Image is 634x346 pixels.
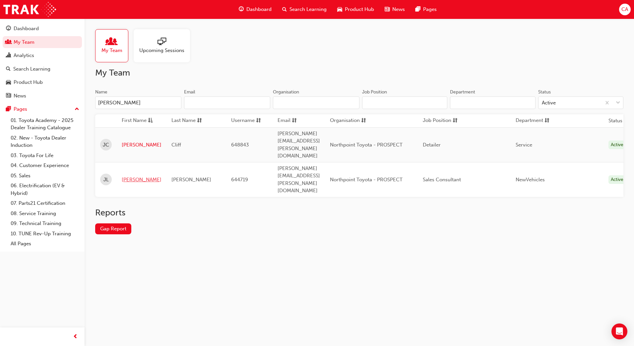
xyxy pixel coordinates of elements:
[122,141,161,149] a: [PERSON_NAME]
[410,3,442,16] a: pages-iconPages
[423,117,451,125] span: Job Position
[6,93,11,99] span: news-icon
[330,117,360,125] span: Organisation
[3,23,82,35] a: Dashboard
[8,160,82,171] a: 04. Customer Experience
[197,117,202,125] span: sorting-icon
[256,117,261,125] span: sorting-icon
[423,142,441,148] span: Detailer
[8,218,82,229] a: 09. Technical Training
[8,133,82,150] a: 02. New - Toyota Dealer Induction
[330,142,403,148] span: Northpoint Toyota - PROSPECT
[278,117,290,125] span: Email
[3,49,82,62] a: Analytics
[6,26,11,32] span: guage-icon
[122,176,161,184] a: [PERSON_NAME]
[6,80,11,86] span: car-icon
[289,6,327,13] span: Search Learning
[392,6,405,13] span: News
[516,117,543,125] span: Department
[14,79,43,86] div: Product Hub
[231,117,255,125] span: Username
[423,6,437,13] span: Pages
[8,198,82,208] a: 07. Parts21 Certification
[8,181,82,198] a: 06. Electrification (EV & Hybrid)
[277,3,332,16] a: search-iconSearch Learning
[450,89,475,95] div: Department
[184,96,270,109] input: Email
[95,207,623,218] h2: Reports
[450,96,536,109] input: Department
[292,117,297,125] span: sorting-icon
[122,117,147,125] span: First Name
[3,21,82,103] button: DashboardMy TeamAnalyticsSearch LearningProduct HubNews
[273,89,299,95] div: Organisation
[278,117,314,125] button: Emailsorting-icon
[239,5,244,14] span: guage-icon
[616,99,620,107] span: down-icon
[273,96,359,109] input: Organisation
[538,89,551,95] div: Status
[6,106,11,112] span: pages-icon
[8,150,82,161] a: 03. Toyota For Life
[3,76,82,88] a: Product Hub
[231,177,248,183] span: 644719
[171,177,211,183] span: [PERSON_NAME]
[246,6,272,13] span: Dashboard
[385,5,390,14] span: news-icon
[362,89,387,95] div: Job Position
[158,37,166,47] span: sessionType_ONLINE_URL-icon
[3,2,56,17] img: Trak
[621,6,628,13] span: CA
[362,96,448,109] input: Job Position
[6,39,11,45] span: people-icon
[330,117,366,125] button: Organisationsorting-icon
[516,142,532,148] span: Service
[14,92,26,100] div: News
[95,68,623,78] h2: My Team
[101,47,122,54] span: My Team
[278,165,320,194] span: [PERSON_NAME][EMAIL_ADDRESS][PERSON_NAME][DOMAIN_NAME]
[8,229,82,239] a: 10. TUNE Rev-Up Training
[171,117,196,125] span: Last Name
[345,6,374,13] span: Product Hub
[3,90,82,102] a: News
[139,47,184,54] span: Upcoming Sessions
[122,117,158,125] button: First Nameasc-icon
[8,115,82,133] a: 01. Toyota Academy - 2025 Dealer Training Catalogue
[95,89,107,95] div: Name
[608,117,622,125] th: Status
[231,117,268,125] button: Usernamesorting-icon
[231,142,249,148] span: 648843
[8,239,82,249] a: All Pages
[171,117,208,125] button: Last Namesorting-icon
[544,117,549,125] span: sorting-icon
[14,105,27,113] div: Pages
[73,333,78,341] span: prev-icon
[6,66,11,72] span: search-icon
[8,171,82,181] a: 05. Sales
[278,131,320,159] span: [PERSON_NAME][EMAIL_ADDRESS][PERSON_NAME][DOMAIN_NAME]
[453,117,458,125] span: sorting-icon
[3,36,82,48] a: My Team
[332,3,379,16] a: car-iconProduct Hub
[8,208,82,219] a: 08. Service Training
[423,177,461,183] span: Sales Consultant
[14,25,39,32] div: Dashboard
[3,103,82,115] button: Pages
[542,99,556,107] div: Active
[13,65,50,73] div: Search Learning
[171,142,181,148] span: Cliff
[516,177,545,183] span: NewVehicles
[95,223,131,234] a: Gap Report
[148,117,153,125] span: asc-icon
[184,89,195,95] div: Email
[95,96,181,109] input: Name
[107,37,116,47] span: people-icon
[330,177,403,183] span: Northpoint Toyota - PROSPECT
[103,176,109,184] span: JL
[337,5,342,14] span: car-icon
[75,105,79,114] span: up-icon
